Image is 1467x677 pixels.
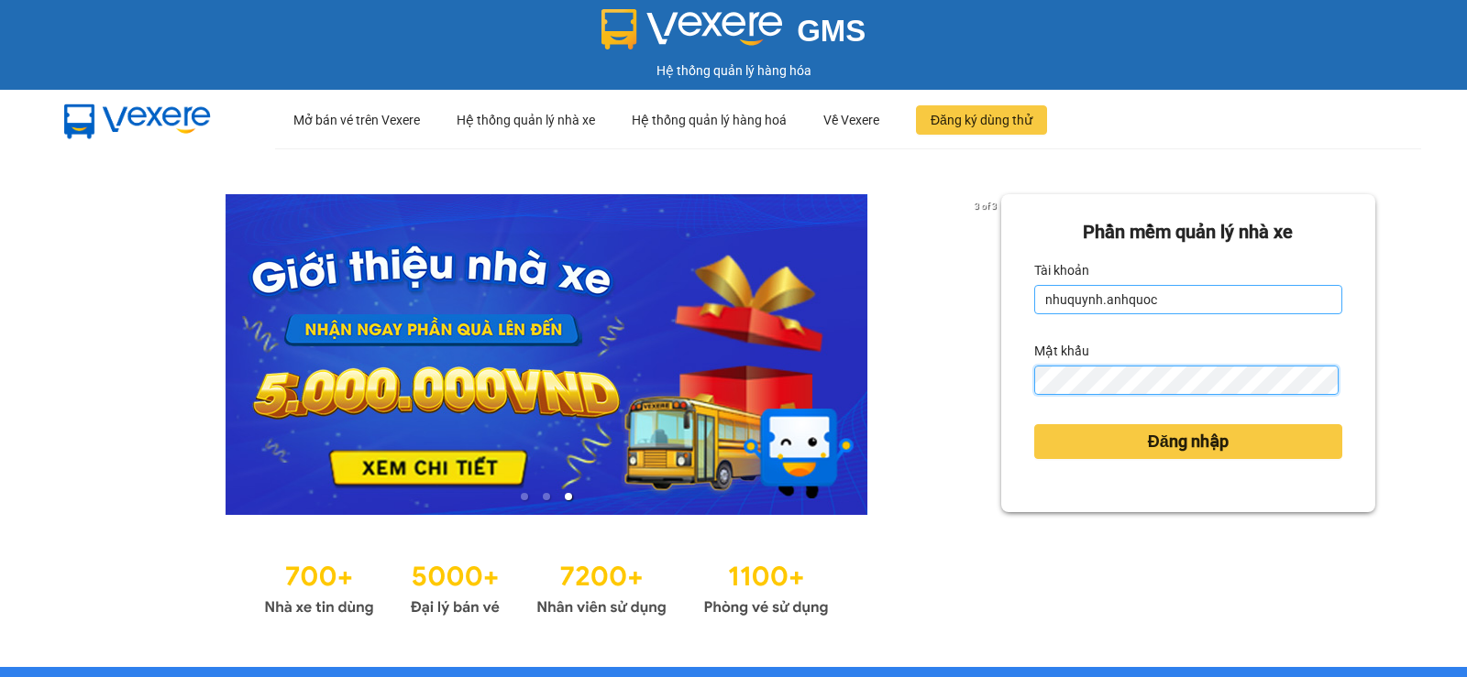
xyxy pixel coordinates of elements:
[1034,424,1342,459] button: Đăng nhập
[1034,336,1089,366] label: Mật khẩu
[797,14,866,48] span: GMS
[632,91,787,149] div: Hệ thống quản lý hàng hoá
[601,27,866,42] a: GMS
[823,91,879,149] div: Về Vexere
[1034,285,1342,314] input: Tài khoản
[976,194,1001,515] button: next slide / item
[264,551,829,621] img: Statistics.png
[601,9,783,49] img: logo 2
[521,493,528,500] li: slide item 1
[1034,218,1342,246] div: Phần mềm quản lý nhà xe
[543,493,550,500] li: slide item 2
[1148,429,1229,454] span: Đăng nhập
[969,194,1001,218] p: 3 of 3
[293,91,420,149] div: Mở bán vé trên Vexere
[457,91,595,149] div: Hệ thống quản lý nhà xe
[92,194,117,515] button: previous slide / item
[1034,256,1089,285] label: Tài khoản
[931,110,1032,130] span: Đăng ký dùng thử
[916,105,1047,135] button: Đăng ký dùng thử
[46,90,229,150] img: mbUUG5Q.png
[1034,366,1339,395] input: Mật khẩu
[565,493,572,500] li: slide item 3
[5,60,1462,81] div: Hệ thống quản lý hàng hóa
